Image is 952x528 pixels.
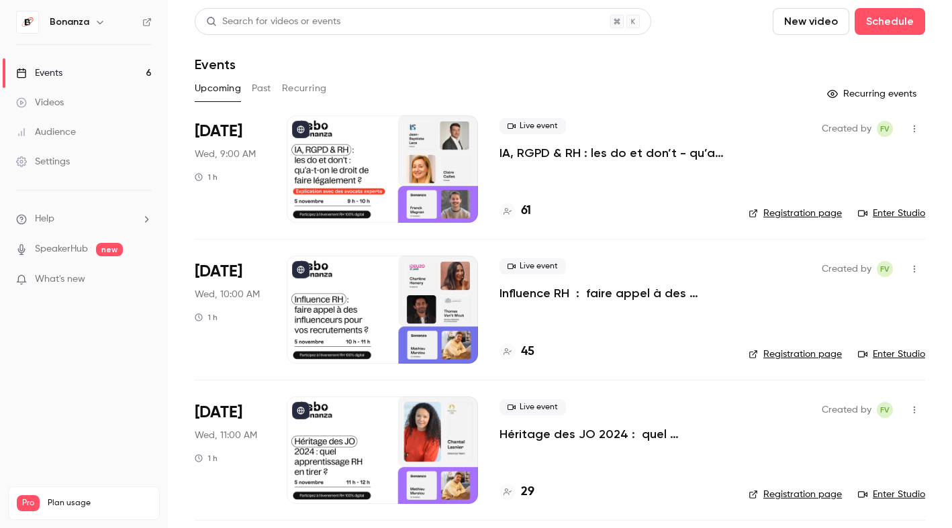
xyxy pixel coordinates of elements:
[822,121,871,137] span: Created by
[16,212,152,226] li: help-dropdown-opener
[195,56,236,72] h1: Events
[749,207,842,220] a: Registration page
[499,118,566,134] span: Live event
[50,15,89,29] h6: Bonanza
[195,397,265,504] div: Nov 5 Wed, 11:00 AM (Europe/Paris)
[821,83,925,105] button: Recurring events
[16,125,76,139] div: Audience
[16,66,62,80] div: Events
[195,256,265,363] div: Nov 5 Wed, 10:00 AM (Europe/Paris)
[48,498,151,509] span: Plan usage
[749,488,842,501] a: Registration page
[877,402,893,418] span: Fabio Vilarinho
[195,78,241,99] button: Upcoming
[499,483,534,501] a: 29
[16,155,70,168] div: Settings
[17,495,40,511] span: Pro
[499,145,727,161] a: IA, RGPD & RH : les do et don’t - qu’a-t-on le droit de faire légalement ?
[195,172,218,182] div: 1 h
[855,8,925,35] button: Schedule
[521,483,534,501] h4: 29
[195,402,242,423] span: [DATE]
[499,285,727,301] a: Influence RH : faire appel à des influenceurs pour vos recrutements ?
[136,274,152,286] iframe: Noticeable Trigger
[880,261,890,277] span: FV
[195,121,242,142] span: [DATE]
[252,78,271,99] button: Past
[877,261,893,277] span: Fabio Vilarinho
[499,343,534,361] a: 45
[499,258,566,274] span: Live event
[499,399,566,415] span: Live event
[858,207,925,220] a: Enter Studio
[195,261,242,282] span: [DATE]
[858,488,925,501] a: Enter Studio
[822,402,871,418] span: Created by
[195,453,218,464] div: 1 h
[877,121,893,137] span: Fabio Vilarinho
[880,121,890,137] span: FV
[195,429,257,442] span: Wed, 11:00 AM
[499,202,531,220] a: 61
[499,426,727,442] a: Héritage des JO 2024 : quel apprentissage RH en tirer ?
[749,348,842,361] a: Registration page
[17,11,38,33] img: Bonanza
[206,15,340,29] div: Search for videos or events
[858,348,925,361] a: Enter Studio
[16,96,64,109] div: Videos
[521,343,534,361] h4: 45
[282,78,327,99] button: Recurring
[195,115,265,223] div: Nov 5 Wed, 9:00 AM (Europe/Paris)
[35,242,88,256] a: SpeakerHub
[822,261,871,277] span: Created by
[35,272,85,286] span: What's new
[35,212,54,226] span: Help
[195,312,218,323] div: 1 h
[195,288,260,301] span: Wed, 10:00 AM
[195,148,256,161] span: Wed, 9:00 AM
[96,243,123,256] span: new
[521,202,531,220] h4: 61
[880,402,890,418] span: FV
[773,8,849,35] button: New video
